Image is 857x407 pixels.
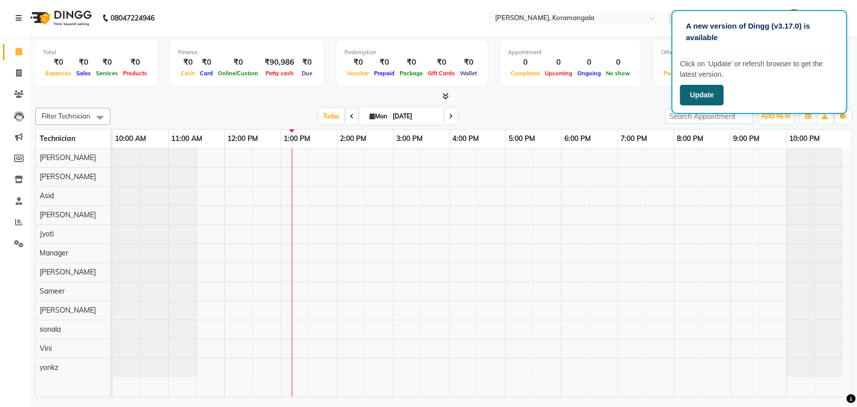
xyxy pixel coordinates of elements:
div: ₹0 [397,57,425,68]
span: Petty cash [263,70,296,77]
div: 0 [603,57,633,68]
span: Upcoming [542,70,575,77]
a: 10:00 PM [787,131,822,146]
div: ₹90,986 [261,57,298,68]
span: Manager [40,248,68,257]
span: [PERSON_NAME] [40,172,96,181]
div: 0 [508,57,542,68]
span: [PERSON_NAME] [40,306,96,315]
input: 2025-09-01 [390,109,440,124]
span: Voucher [344,70,372,77]
span: Jyoti [40,229,54,238]
span: Wallet [457,70,479,77]
div: ₹0 [344,57,372,68]
a: 3:00 PM [394,131,425,146]
img: Manager [785,9,803,27]
a: 8:00 PM [674,131,706,146]
div: ₹0 [93,57,120,68]
a: 11:00 AM [169,131,205,146]
span: Asid [40,191,54,200]
div: Finance [178,48,316,57]
span: Sameer [40,287,65,296]
span: Cash [178,70,197,77]
p: Click on ‘Update’ or refersh browser to get the latest version. [680,59,838,80]
a: 12:00 PM [225,131,261,146]
input: Search Appointment [665,108,753,124]
span: Packages [661,70,692,77]
span: Products [120,70,150,77]
span: Sales [74,70,93,77]
span: yonkz [40,363,58,372]
div: ₹0 [43,57,74,68]
div: ₹0 [661,57,692,68]
span: Today [319,108,344,124]
span: Technician [40,134,75,143]
span: [PERSON_NAME] [40,267,96,277]
a: 1:00 PM [281,131,313,146]
div: 0 [575,57,603,68]
div: ₹0 [457,57,479,68]
span: Online/Custom [215,70,261,77]
a: 4:00 PM [450,131,481,146]
div: Redemption [344,48,479,57]
span: Ongoing [575,70,603,77]
a: 6:00 PM [562,131,593,146]
div: ₹0 [197,57,215,68]
div: 0 [542,57,575,68]
button: Update [680,85,723,105]
a: 5:00 PM [506,131,537,146]
div: Other sales [661,48,824,57]
span: No show [603,70,633,77]
div: ₹0 [215,57,261,68]
button: ADD NEW [759,109,793,123]
span: Completed [508,70,542,77]
span: ADD NEW [761,112,791,120]
span: Filter Technician [42,112,90,120]
img: logo [26,4,94,32]
span: Due [299,70,315,77]
p: A new version of Dingg (v3.17.0) is available [686,21,832,43]
div: ₹0 [425,57,457,68]
span: Vini [40,344,52,353]
a: 10:00 AM [112,131,149,146]
span: Mon [367,112,390,120]
span: Package [397,70,425,77]
b: 08047224946 [110,4,155,32]
div: ₹0 [74,57,93,68]
div: ₹0 [298,57,316,68]
div: ₹0 [178,57,197,68]
span: Prepaid [372,70,397,77]
a: 9:00 PM [730,131,762,146]
span: Services [93,70,120,77]
div: ₹0 [372,57,397,68]
a: 7:00 PM [618,131,650,146]
span: Card [197,70,215,77]
span: sonala [40,325,61,334]
div: Total [43,48,150,57]
div: Appointment [508,48,633,57]
div: ₹0 [120,57,150,68]
span: [PERSON_NAME] [40,210,96,219]
span: Gift Cards [425,70,457,77]
span: [PERSON_NAME] [40,153,96,162]
a: 2:00 PM [337,131,369,146]
span: Expenses [43,70,74,77]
